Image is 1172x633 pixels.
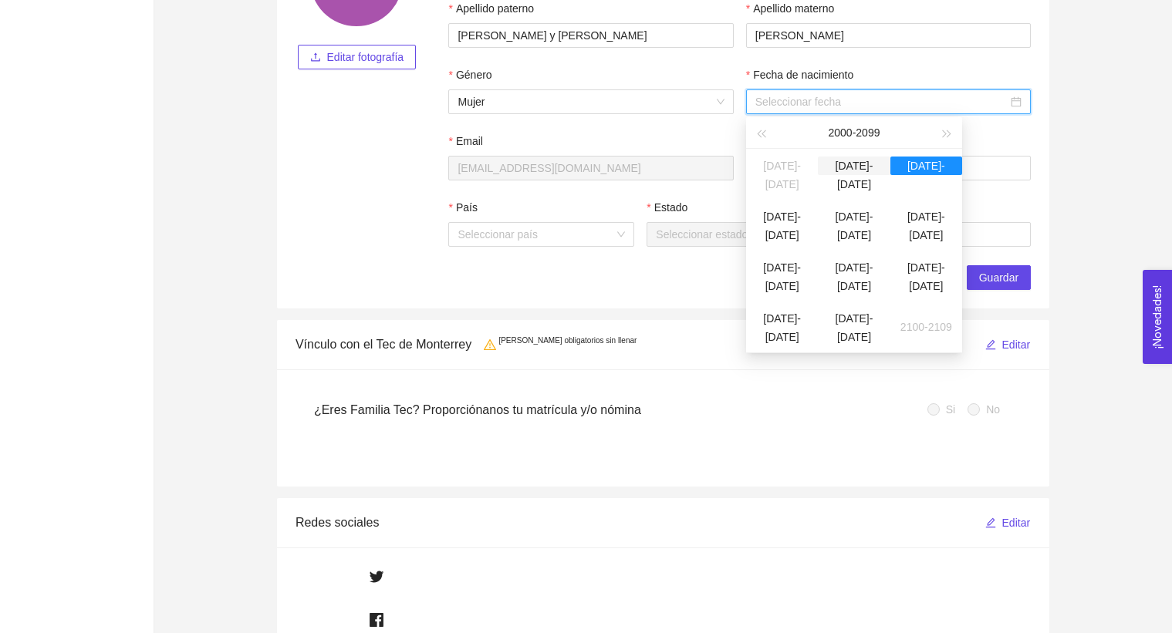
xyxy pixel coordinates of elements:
label: Fecha de nacimiento [746,66,853,83]
span: Editar fotografía [327,49,404,66]
input: Apellido paterno [448,23,733,48]
span: edit [985,517,996,530]
span: No [980,401,1006,418]
button: Open Feedback Widget [1143,270,1172,364]
div: [DATE]-[DATE] [890,258,962,277]
button: uploadEditar fotografía [298,45,417,69]
span: uploadEditar fotografía [298,51,417,63]
label: Email [448,133,482,150]
div: [DATE]-[DATE] [890,207,962,226]
div: Vínculo con el Tec de Monterrey [296,335,471,354]
div: 2100-2109 [897,318,955,336]
label: Estado [647,199,687,216]
span: facebook [369,612,384,628]
span: twitter [369,569,384,584]
div: [DATE]-[DATE] [890,157,962,175]
span: Editar [1002,514,1031,531]
div: [DATE]-[DATE] [746,207,818,226]
label: Género [448,66,491,83]
button: editEditar [985,510,1032,535]
div: 2000 - 2099 [769,117,938,148]
button: Guardar [967,265,1031,290]
span: edit [985,339,996,352]
span: Mujer [458,90,724,113]
input: País [458,223,614,246]
span: Guardar [979,269,1018,286]
div: ¿Eres Familia Tec? Proporciónanos tu matrícula y/o nómina [314,388,927,432]
span: warning [484,338,496,351]
input: Email [448,156,733,180]
div: [DATE]-[DATE] [818,157,890,175]
label: País [448,199,477,216]
span: upload [310,52,321,64]
div: [DATE]-[DATE] [746,157,818,175]
input: Fecha de nacimiento [755,93,1008,110]
input: Apellido materno [746,23,1031,48]
span: Editar [1002,336,1031,353]
span: Si [940,401,961,418]
div: [DATE]-[DATE] [818,207,890,226]
div: [DATE]-[DATE] [746,309,818,328]
input: Estado [656,223,812,246]
div: [DATE]-[DATE] [818,309,890,328]
p: [PERSON_NAME] obligatorios sin llenar [498,335,637,347]
button: editEditar [985,332,1032,357]
div: [DATE]-[DATE] [818,258,890,277]
div: [DATE]-[DATE] [746,258,818,277]
div: Redes sociales [296,500,985,544]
